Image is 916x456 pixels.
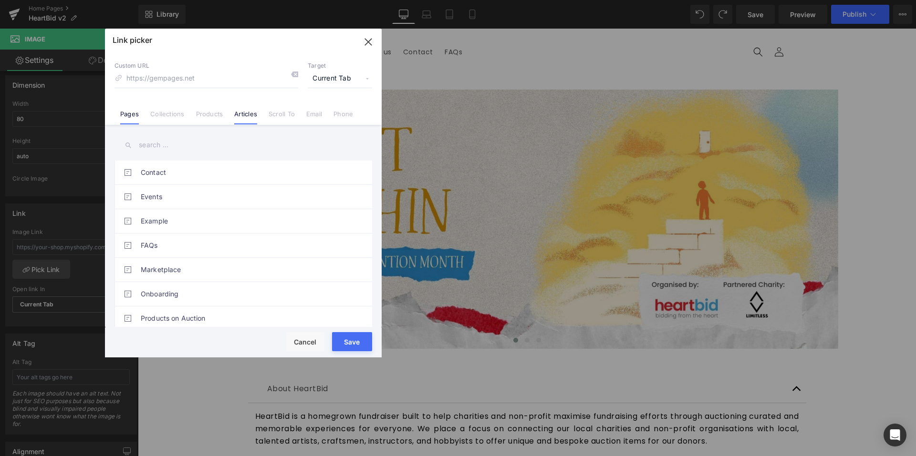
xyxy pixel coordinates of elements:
[129,354,649,367] p: About HeartBid
[141,306,351,330] a: Products on Auction
[141,185,351,209] a: Events
[301,13,330,33] a: FAQs
[265,19,295,28] span: Contact
[120,110,139,124] a: Pages
[114,134,372,156] input: search ...
[307,19,324,28] span: FAQs
[141,258,351,282] a: Marketplace
[141,233,351,257] a: FAQs
[113,35,152,45] p: Link picker
[332,332,372,351] button: Save
[196,110,223,124] a: Products
[141,161,351,184] a: Contact
[127,13,203,34] img: HeartBid
[114,70,298,88] input: https://gempages.net
[141,209,351,233] a: Example
[114,62,298,70] p: Custom URL
[884,424,906,446] div: Open Intercom Messenger
[610,13,631,34] summary: Search
[216,13,260,33] a: About us
[308,70,372,88] span: Current Tab
[333,110,353,124] a: Phone
[269,110,295,124] a: Scroll To
[260,13,301,33] a: Contact
[286,332,324,351] button: Cancel
[222,19,254,28] span: About us
[234,110,257,124] a: Articles
[141,282,351,306] a: Onboarding
[150,110,184,124] a: Collections
[306,110,322,124] a: Email
[308,62,372,70] p: Target
[117,382,661,418] p: HeartBid is a homegrown fundraiser built to help charities and non-profit maximise fundraising ef...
